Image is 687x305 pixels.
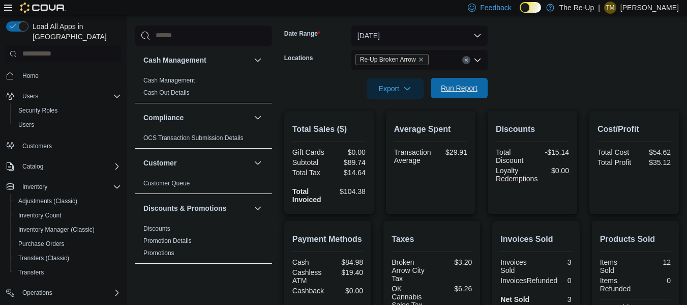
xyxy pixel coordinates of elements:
a: Cash Out Details [143,89,190,96]
span: TM [606,2,614,14]
strong: Net Sold [500,295,529,303]
span: Purchase Orders [18,240,65,248]
h3: Compliance [143,113,184,123]
button: Open list of options [473,56,482,64]
button: [DATE] [351,25,488,46]
div: Total Discount [496,148,530,164]
span: Export [373,78,417,99]
a: Customers [18,140,56,152]
h2: Products Sold [600,233,671,245]
button: Export [367,78,424,99]
a: Users [14,119,38,131]
button: Cash Management [143,55,250,65]
p: [PERSON_NAME] [620,2,679,14]
div: 0 [637,276,671,285]
span: Discounts [143,225,170,233]
div: $19.40 [330,268,363,276]
h3: Discounts & Promotions [143,203,226,213]
div: Total Profit [598,158,632,167]
a: Transfers [14,266,48,279]
button: Remove Re-Up Broken Arrow from selection in this group [418,57,424,63]
span: Security Roles [14,104,121,117]
button: Inventory [2,180,125,194]
span: OCS Transaction Submission Details [143,134,244,142]
span: Users [22,92,38,100]
button: Inventory [18,181,51,193]
a: Inventory Count [14,209,66,221]
a: Discounts [143,225,170,232]
span: Customers [18,139,121,152]
button: Operations [18,287,56,299]
a: Purchase Orders [14,238,69,250]
span: Home [18,69,121,82]
div: $89.74 [331,158,366,167]
a: Transfers (Classic) [14,252,73,264]
span: Inventory Manager (Classic) [14,224,121,236]
button: Compliance [143,113,250,123]
div: Items Refunded [600,276,634,293]
span: Operations [18,287,121,299]
div: $29.91 [435,148,467,156]
div: $0.00 [330,287,363,295]
h3: Customer [143,158,176,168]
button: Discounts & Promotions [143,203,250,213]
button: Users [10,118,125,132]
span: Run Report [441,83,477,93]
button: Finance [143,273,250,283]
span: Catalog [22,162,43,171]
h2: Invoices Sold [500,233,571,245]
div: $0.00 [331,148,366,156]
a: Promotion Details [143,237,192,244]
button: Finance [252,272,264,284]
button: Transfers (Classic) [10,251,125,265]
span: Inventory [18,181,121,193]
a: Adjustments (Classic) [14,195,81,207]
input: Dark Mode [520,2,541,13]
div: Broken Arrow City Tax [392,258,430,283]
span: Inventory [22,183,47,191]
div: Cashless ATM [292,268,326,285]
button: Catalog [18,160,47,173]
a: Inventory Manager (Classic) [14,224,99,236]
div: $14.64 [331,169,366,177]
span: Users [18,90,121,102]
span: Cash Out Details [143,89,190,97]
div: Total Cost [598,148,632,156]
button: Inventory Manager (Classic) [10,223,125,237]
a: Promotions [143,249,174,257]
div: 3 [538,295,572,303]
span: Promotions [143,249,174,257]
label: Date Range [284,30,320,38]
span: Transfers (Classic) [14,252,121,264]
button: Customer [143,158,250,168]
div: Cash Management [135,74,272,103]
span: Transfers [18,268,44,276]
span: Transfers [14,266,121,279]
h2: Discounts [496,123,569,135]
button: Discounts & Promotions [252,202,264,214]
div: Invoices Sold [500,258,534,274]
span: Customer Queue [143,179,190,187]
button: Home [2,68,125,83]
button: Security Roles [10,103,125,118]
div: -$15.14 [534,148,569,156]
a: Security Roles [14,104,62,117]
strong: Total Invoiced [292,187,321,204]
span: Promotion Details [143,237,192,245]
span: Users [14,119,121,131]
div: Total Tax [292,169,327,177]
span: Operations [22,289,52,297]
div: Cash [292,258,326,266]
span: Catalog [18,160,121,173]
p: | [598,2,600,14]
span: Inventory Count [14,209,121,221]
span: Re-Up Broken Arrow [355,54,429,65]
div: Discounts & Promotions [135,223,272,263]
button: Transfers [10,265,125,280]
span: Home [22,72,39,80]
span: Cash Management [143,76,195,85]
div: Gift Cards [292,148,327,156]
div: $6.26 [434,285,472,293]
div: $104.38 [331,187,366,196]
button: Purchase Orders [10,237,125,251]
